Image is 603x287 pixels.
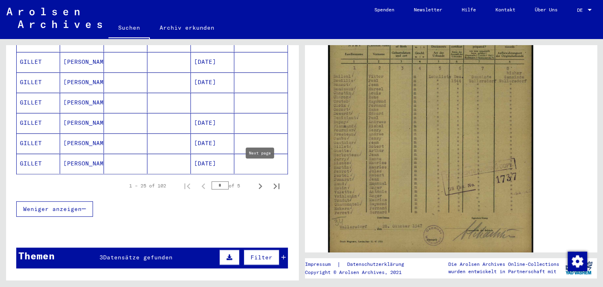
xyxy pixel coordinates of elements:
mat-cell: [PERSON_NAME] [60,72,104,92]
div: Themen [18,248,55,263]
mat-cell: [PERSON_NAME] [60,113,104,133]
img: Zustimmung ändern [568,252,587,271]
a: Archiv erkunden [150,18,224,37]
p: Die Arolsen Archives Online-Collections [448,261,559,268]
p: wurden entwickelt in Partnerschaft mit [448,268,559,275]
button: Next page [252,178,268,194]
div: | [305,260,414,269]
mat-cell: GILLET [17,154,60,174]
span: 3 [99,254,103,261]
span: Weniger anzeigen [23,205,82,213]
button: Weniger anzeigen [16,201,93,217]
button: Last page [268,178,285,194]
mat-cell: [DATE] [191,133,234,153]
mat-cell: [DATE] [191,52,234,72]
mat-cell: GILLET [17,72,60,92]
mat-cell: [PERSON_NAME] [60,154,104,174]
mat-cell: [PERSON_NAME] [60,133,104,153]
a: Suchen [108,18,150,39]
mat-cell: [DATE] [191,113,234,133]
mat-cell: GILLET [17,133,60,153]
mat-cell: GILLET [17,52,60,72]
button: Previous page [195,178,212,194]
span: DE [577,7,586,13]
span: Filter [251,254,272,261]
img: Arolsen_neg.svg [6,8,102,28]
mat-cell: [DATE] [191,154,234,174]
mat-cell: [PERSON_NAME] [60,52,104,72]
mat-cell: [PERSON_NAME] [60,93,104,113]
mat-cell: GILLET [17,93,60,113]
div: 1 – 25 of 102 [129,182,166,189]
span: Datensätze gefunden [103,254,173,261]
button: First page [179,178,195,194]
p: Copyright © Arolsen Archives, 2021 [305,269,414,276]
a: Impressum [305,260,337,269]
mat-cell: [DATE] [191,72,234,92]
div: of 5 [212,182,252,189]
a: Datenschutzerklärung [341,260,414,269]
button: Filter [244,250,279,265]
mat-cell: GILLET [17,113,60,133]
img: yv_logo.png [564,258,594,278]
